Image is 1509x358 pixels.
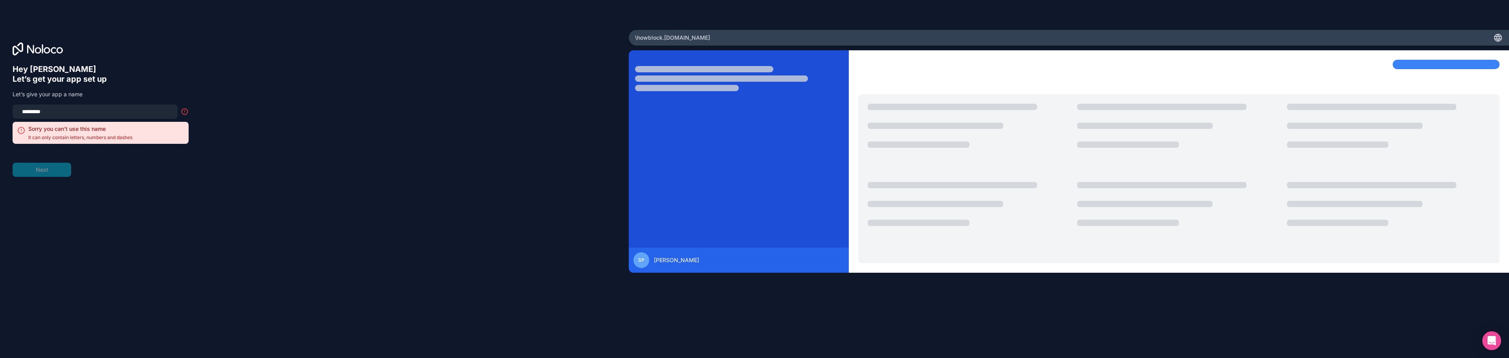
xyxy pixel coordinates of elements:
[638,257,644,263] span: SP
[28,134,132,141] span: It can only contain letters, numbers and dashes
[13,64,189,74] h6: Hey [PERSON_NAME]
[28,125,132,133] h2: Sorry you can't use this name
[1482,331,1501,350] div: Open Intercom Messenger
[635,34,710,42] span: \howblock .[DOMAIN_NAME]
[13,74,189,84] h6: Let’s get your app set up
[13,90,189,98] p: Let’s give your app a name
[654,256,699,264] span: [PERSON_NAME]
